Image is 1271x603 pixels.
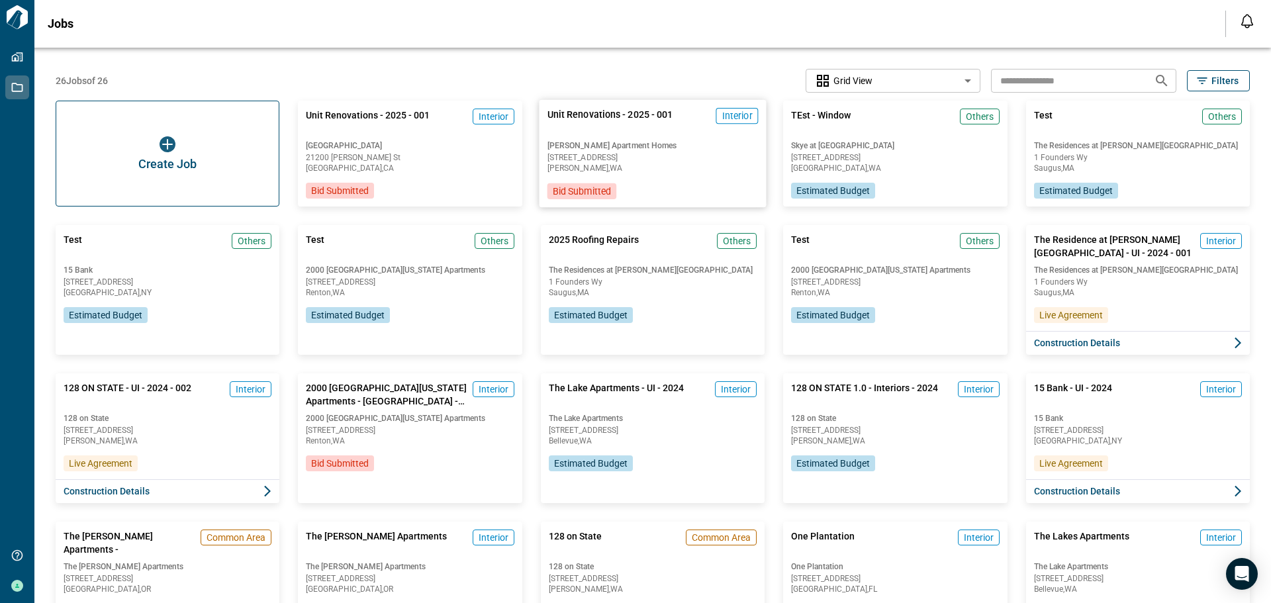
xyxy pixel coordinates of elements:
[64,485,150,498] span: Construction Details
[306,265,514,275] span: 2000 [GEOGRAPHIC_DATA][US_STATE] Apartments
[791,233,810,259] span: Test
[306,233,324,259] span: Test
[1034,336,1120,349] span: Construction Details
[306,426,514,434] span: [STREET_ADDRESS]
[1034,265,1242,275] span: The Residences at [PERSON_NAME][GEOGRAPHIC_DATA]
[549,289,757,297] span: Saugus , MA
[1211,74,1239,87] span: Filters
[549,585,757,593] span: [PERSON_NAME] , WA
[549,575,757,582] span: [STREET_ADDRESS]
[791,164,999,172] span: [GEOGRAPHIC_DATA] , WA
[549,530,602,556] span: 128 on State
[791,154,999,162] span: [STREET_ADDRESS]
[1034,561,1242,572] span: The Lake Apartments
[549,437,757,445] span: Bellevue , WA
[1034,413,1242,424] span: 15 Bank
[311,308,385,322] span: Estimated Budget
[1237,11,1258,32] button: Open notification feed
[1034,140,1242,151] span: The Residences at [PERSON_NAME][GEOGRAPHIC_DATA]
[1039,308,1103,322] span: Live Agreement
[1034,233,1195,259] span: The Residence at [PERSON_NAME][GEOGRAPHIC_DATA] - UI - 2024 - 001
[138,158,197,171] span: Create Job
[207,531,265,544] span: Common Area
[69,308,142,322] span: Estimated Budget
[306,413,514,424] span: 2000 [GEOGRAPHIC_DATA][US_STATE] Apartments
[964,531,994,544] span: Interior
[1149,68,1175,94] button: Search jobs
[547,164,758,172] span: [PERSON_NAME] , WA
[64,381,191,408] span: 128 ON STATE - UI - 2024 - 002
[1039,184,1113,197] span: Estimated Budget
[791,109,851,135] span: TEst - Window
[964,383,994,396] span: Interior
[547,108,673,135] span: Unit Renovations - 2025 - 001
[1034,164,1242,172] span: Saugus , MA
[553,185,611,198] span: Bid Submitted
[306,437,514,445] span: Renton , WA
[722,109,753,122] span: Interior
[791,530,855,556] span: One Plantation
[306,140,514,151] span: [GEOGRAPHIC_DATA]
[1187,70,1250,91] button: Filters
[48,17,73,30] span: Jobs
[64,437,271,445] span: [PERSON_NAME] , WA
[1034,381,1112,408] span: 15 Bank - UI - 2024
[236,383,265,396] span: Interior
[306,575,514,582] span: [STREET_ADDRESS]
[791,140,999,151] span: Skye at [GEOGRAPHIC_DATA]
[791,426,999,434] span: [STREET_ADDRESS]
[56,479,279,503] button: Construction Details
[806,68,980,95] div: Without label
[306,381,467,408] span: 2000 [GEOGRAPHIC_DATA][US_STATE] Apartments - [GEOGRAPHIC_DATA] - 2024
[64,530,195,556] span: The [PERSON_NAME] Apartments -
[64,561,271,572] span: The [PERSON_NAME] Apartments
[791,575,999,582] span: [STREET_ADDRESS]
[723,234,751,248] span: Others
[306,278,514,286] span: [STREET_ADDRESS]
[791,561,999,572] span: One Plantation
[549,265,757,275] span: The Residences at [PERSON_NAME][GEOGRAPHIC_DATA]
[796,457,870,470] span: Estimated Budget
[479,531,508,544] span: Interior
[1226,558,1258,590] div: Open Intercom Messenger
[1034,585,1242,593] span: Bellevue , WA
[1034,485,1120,498] span: Construction Details
[721,383,751,396] span: Interior
[1034,437,1242,445] span: [GEOGRAPHIC_DATA] , NY
[554,308,628,322] span: Estimated Budget
[549,413,757,424] span: The Lake Apartments
[791,289,999,297] span: Renton , WA
[64,233,82,259] span: Test
[479,383,508,396] span: Interior
[796,308,870,322] span: Estimated Budget
[791,265,999,275] span: 2000 [GEOGRAPHIC_DATA][US_STATE] Apartments
[306,585,514,593] span: [GEOGRAPHIC_DATA] , OR
[1034,109,1053,135] span: Test
[69,457,132,470] span: Live Agreement
[966,110,994,123] span: Others
[791,437,999,445] span: [PERSON_NAME] , WA
[306,164,514,172] span: [GEOGRAPHIC_DATA] , CA
[64,575,271,582] span: [STREET_ADDRESS]
[796,184,870,197] span: Estimated Budget
[833,74,872,87] span: Grid View
[791,381,938,408] span: 128 ON STATE 1.0 - Interiors - 2024
[547,140,758,151] span: [PERSON_NAME] Apartment Homes
[549,561,757,572] span: 128 on State
[966,234,994,248] span: Others
[1034,278,1242,286] span: 1 Founders Wy
[1034,530,1129,556] span: The Lakes Apartments
[547,154,758,162] span: [STREET_ADDRESS]
[311,457,369,470] span: Bid Submitted
[554,457,628,470] span: Estimated Budget
[791,278,999,286] span: [STREET_ADDRESS]
[1206,234,1236,248] span: Interior
[549,381,684,408] span: The Lake Apartments - UI - 2024
[1034,575,1242,582] span: [STREET_ADDRESS]
[160,136,175,152] img: icon button
[1034,154,1242,162] span: 1 Founders Wy
[311,184,369,197] span: Bid Submitted
[549,278,757,286] span: 1 Founders Wy
[1026,331,1250,355] button: Construction Details
[1034,289,1242,297] span: Saugus , MA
